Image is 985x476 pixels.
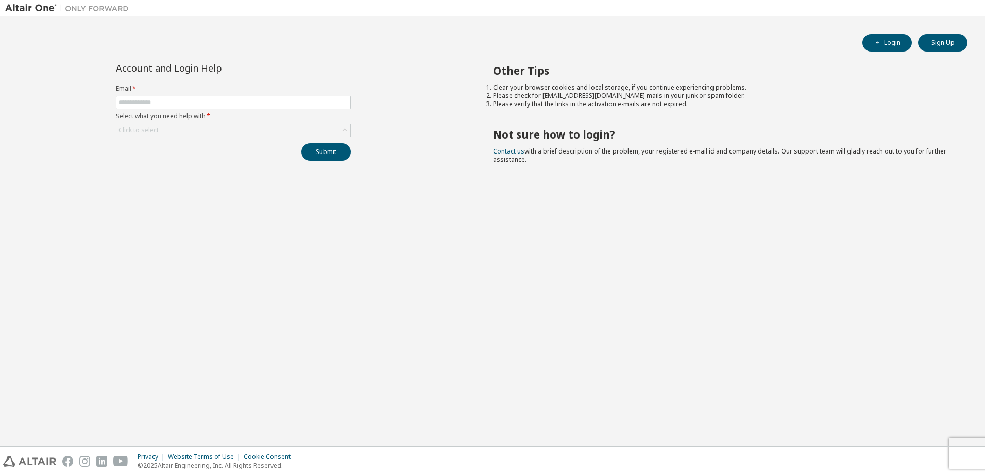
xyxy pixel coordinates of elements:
li: Please check for [EMAIL_ADDRESS][DOMAIN_NAME] mails in your junk or spam folder. [493,92,949,100]
img: altair_logo.svg [3,456,56,467]
div: Cookie Consent [244,453,297,461]
button: Submit [301,143,351,161]
img: linkedin.svg [96,456,107,467]
li: Clear your browser cookies and local storage, if you continue experiencing problems. [493,83,949,92]
div: Click to select [118,126,159,134]
img: Altair One [5,3,134,13]
h2: Other Tips [493,64,949,77]
h2: Not sure how to login? [493,128,949,141]
a: Contact us [493,147,524,156]
button: Login [862,34,912,52]
div: Privacy [138,453,168,461]
li: Please verify that the links in the activation e-mails are not expired. [493,100,949,108]
div: Account and Login Help [116,64,304,72]
label: Email [116,84,351,93]
div: Website Terms of Use [168,453,244,461]
span: with a brief description of the problem, your registered e-mail id and company details. Our suppo... [493,147,946,164]
img: youtube.svg [113,456,128,467]
p: © 2025 Altair Engineering, Inc. All Rights Reserved. [138,461,297,470]
button: Sign Up [918,34,967,52]
img: instagram.svg [79,456,90,467]
label: Select what you need help with [116,112,351,121]
img: facebook.svg [62,456,73,467]
div: Click to select [116,124,350,137]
